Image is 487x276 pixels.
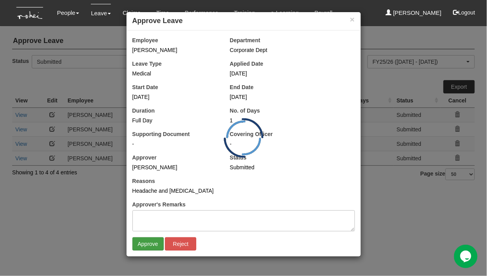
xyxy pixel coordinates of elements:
label: Covering Officer [230,130,273,138]
input: Approve [132,237,164,251]
label: Applied Date [230,60,264,68]
label: Reasons [132,177,155,185]
label: Department [230,36,261,44]
iframe: chat widget [454,245,479,268]
div: Headache and [MEDICAL_DATA] [132,187,257,195]
label: End Date [230,83,254,91]
label: No. of Days [230,107,260,115]
div: [DATE] [230,93,316,101]
div: Medical [132,70,218,77]
label: Employee [132,36,158,44]
label: Start Date [132,83,158,91]
div: [PERSON_NAME] [132,46,218,54]
div: Corporate Dept [230,46,355,54]
label: Approver [132,154,157,161]
div: Full Day [132,116,218,124]
div: 1 [230,116,316,124]
input: Reject [165,237,196,251]
div: Submitted [230,163,316,171]
label: Duration [132,107,155,115]
div: [DATE] [230,70,316,77]
div: - [132,140,218,148]
button: × [350,15,355,23]
label: Supporting Document [132,130,190,138]
div: - [230,140,355,148]
div: [PERSON_NAME] [132,163,218,171]
div: [DATE] [132,93,218,101]
label: Leave Type [132,60,162,68]
label: Approver's Remarks [132,201,186,208]
b: Approve Leave [132,17,183,25]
